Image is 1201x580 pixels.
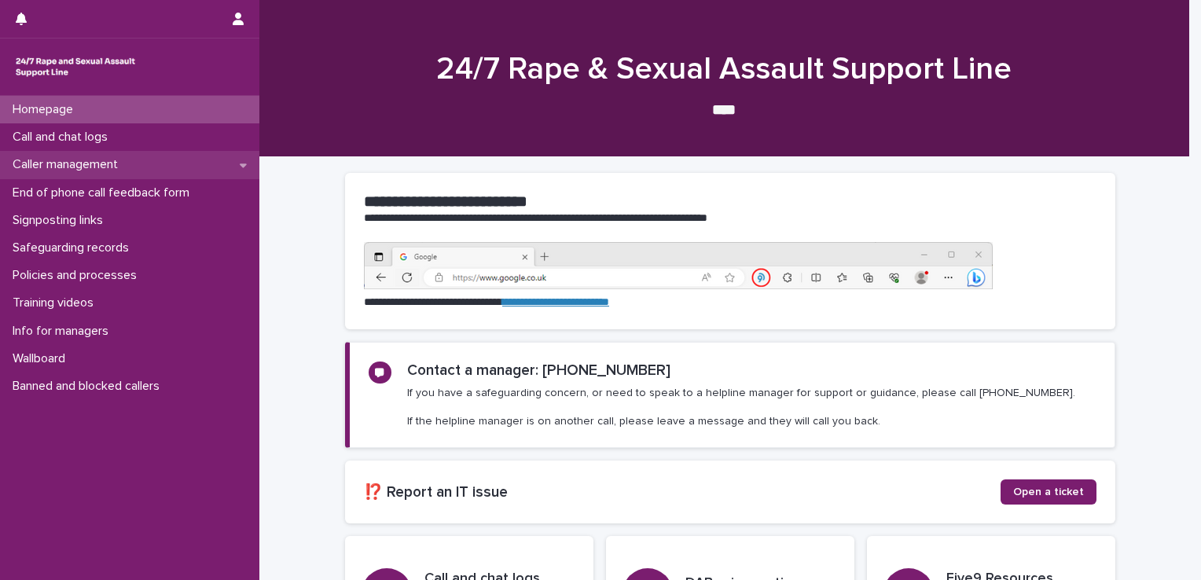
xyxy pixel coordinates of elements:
[1001,479,1096,505] a: Open a ticket
[6,351,78,366] p: Wallboard
[13,51,138,83] img: rhQMoQhaT3yELyF149Cw
[6,213,116,228] p: Signposting links
[339,50,1109,88] h1: 24/7 Rape & Sexual Assault Support Line
[6,185,202,200] p: End of phone call feedback form
[6,240,141,255] p: Safeguarding records
[407,386,1075,429] p: If you have a safeguarding concern, or need to speak to a helpline manager for support or guidanc...
[6,157,130,172] p: Caller management
[6,379,172,394] p: Banned and blocked callers
[6,268,149,283] p: Policies and processes
[1013,486,1084,497] span: Open a ticket
[6,324,121,339] p: Info for managers
[6,102,86,117] p: Homepage
[6,296,106,310] p: Training videos
[364,242,993,289] img: https%3A%2F%2Fcdn.document360.io%2F0deca9d6-0dac-4e56-9e8f-8d9979bfce0e%2FImages%2FDocumentation%...
[364,483,1001,501] h2: ⁉️ Report an IT issue
[6,130,120,145] p: Call and chat logs
[407,362,670,380] h2: Contact a manager: [PHONE_NUMBER]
